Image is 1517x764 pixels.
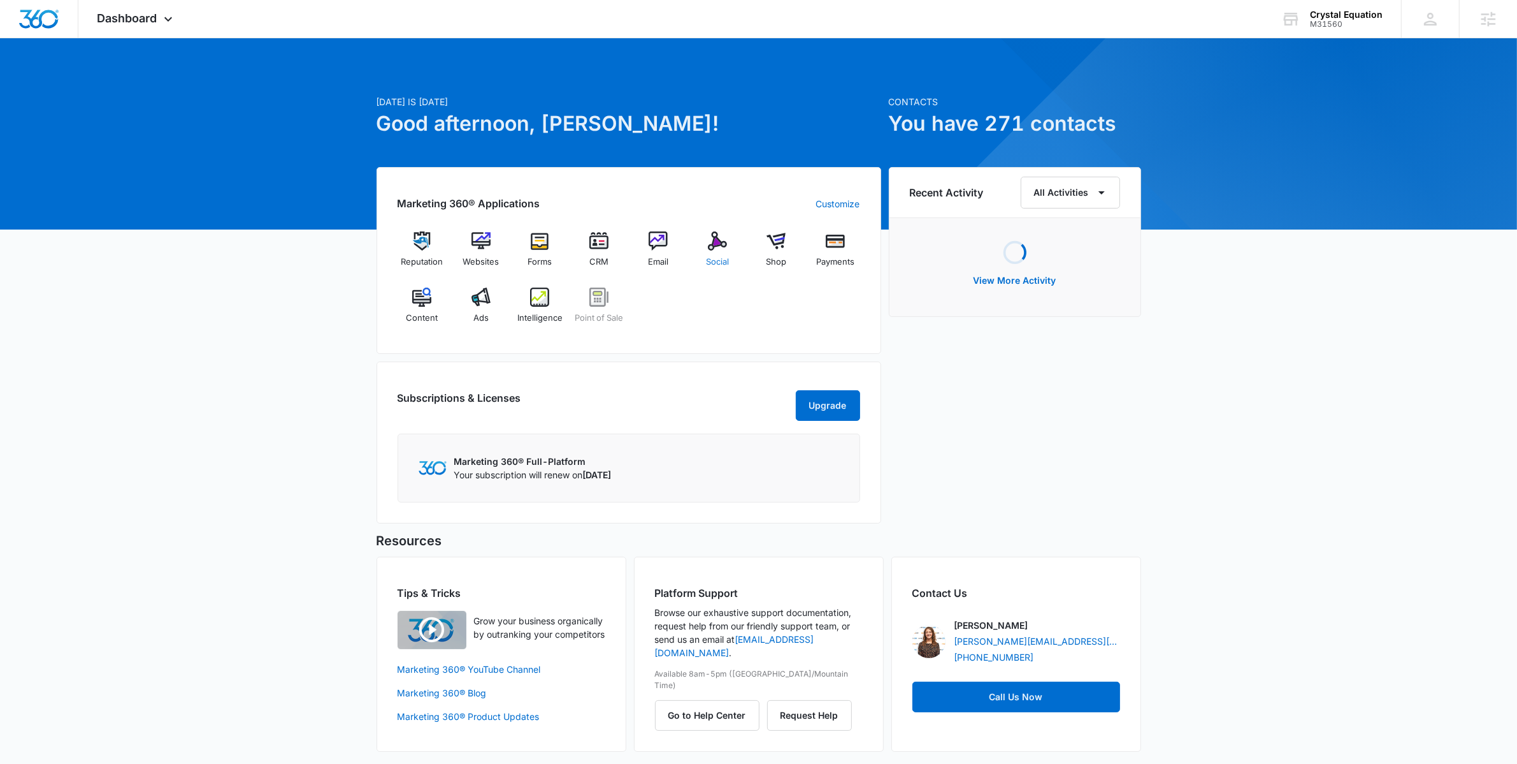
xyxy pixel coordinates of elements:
[398,231,447,277] a: Reputation
[796,390,860,421] button: Upgrade
[398,196,540,211] h2: Marketing 360® Applications
[1021,177,1120,209] button: All Activities
[693,231,742,277] a: Social
[515,288,564,334] a: Intelligence
[515,231,564,277] a: Forms
[954,650,1034,664] a: [PHONE_NUMBER]
[398,288,447,334] a: Content
[655,668,863,691] p: Available 8am-5pm ([GEOGRAPHIC_DATA]/Mountain Time)
[655,710,767,721] a: Go to Help Center
[456,288,505,334] a: Ads
[463,256,499,268] span: Websites
[954,619,1028,632] p: [PERSON_NAME]
[575,231,624,277] a: CRM
[961,265,1069,296] button: View More Activity
[811,231,860,277] a: Payments
[377,95,881,108] p: [DATE] is [DATE]
[816,197,860,210] a: Customize
[474,614,605,641] p: Grow your business organically by outranking your competitors
[473,312,489,325] span: Ads
[1310,10,1383,20] div: account name
[398,710,605,723] a: Marketing 360® Product Updates
[912,625,945,658] img: Anastasia Martin-Wegryn
[767,700,852,731] button: Request Help
[655,606,863,659] p: Browse our exhaustive support documentation, request help from our friendly support team, or send...
[454,455,612,468] p: Marketing 360® Full-Platform
[398,663,605,676] a: Marketing 360® YouTube Channel
[1310,20,1383,29] div: account id
[398,390,521,416] h2: Subscriptions & Licenses
[377,531,1141,550] h5: Resources
[648,256,668,268] span: Email
[816,256,854,268] span: Payments
[655,585,863,601] h2: Platform Support
[528,256,552,268] span: Forms
[889,108,1141,139] h1: You have 271 contacts
[655,700,759,731] button: Go to Help Center
[767,710,852,721] a: Request Help
[910,185,984,200] h6: Recent Activity
[398,686,605,700] a: Marketing 360® Blog
[419,461,447,474] img: Marketing 360 Logo
[575,312,623,325] span: Point of Sale
[912,585,1120,601] h2: Contact Us
[401,256,443,268] span: Reputation
[634,231,683,277] a: Email
[912,682,1120,712] a: Call Us Now
[456,231,505,277] a: Websites
[517,312,563,325] span: Intelligence
[398,585,605,601] h2: Tips & Tricks
[954,635,1120,648] a: [PERSON_NAME][EMAIL_ADDRESS][PERSON_NAME][DOMAIN_NAME]
[766,256,786,268] span: Shop
[752,231,801,277] a: Shop
[575,288,624,334] a: Point of Sale
[454,468,612,481] p: Your subscription will renew on
[97,11,157,25] span: Dashboard
[406,312,438,325] span: Content
[583,469,612,480] span: [DATE]
[377,108,881,139] h1: Good afternoon, [PERSON_NAME]!
[398,611,466,649] img: Quick Overview Video
[889,95,1141,108] p: Contacts
[589,256,608,268] span: CRM
[706,256,729,268] span: Social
